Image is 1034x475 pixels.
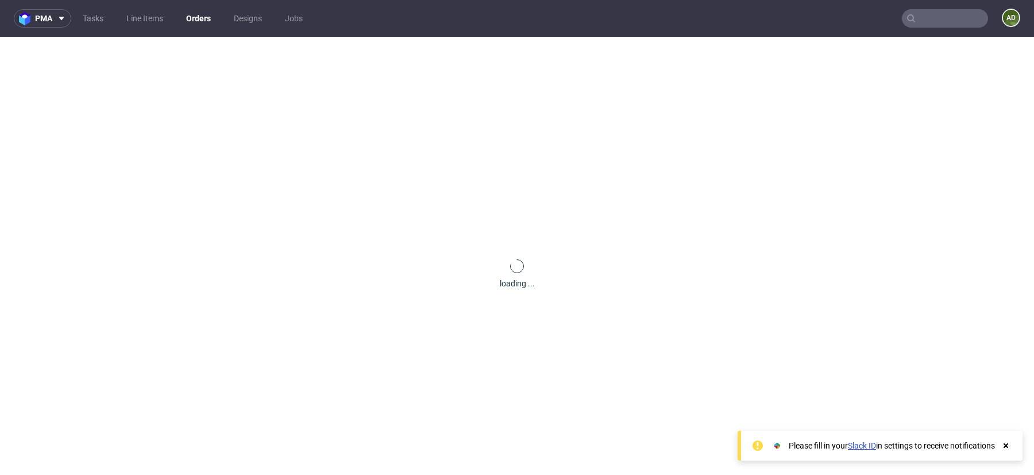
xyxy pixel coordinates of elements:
[14,9,71,28] button: pma
[119,9,170,28] a: Line Items
[1003,10,1019,26] figcaption: ad
[179,9,218,28] a: Orders
[278,9,310,28] a: Jobs
[35,14,52,22] span: pma
[76,9,110,28] a: Tasks
[227,9,269,28] a: Designs
[19,12,35,25] img: logo
[789,440,995,451] div: Please fill in your in settings to receive notifications
[771,440,783,451] img: Slack
[848,441,876,450] a: Slack ID
[500,278,535,289] div: loading ...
